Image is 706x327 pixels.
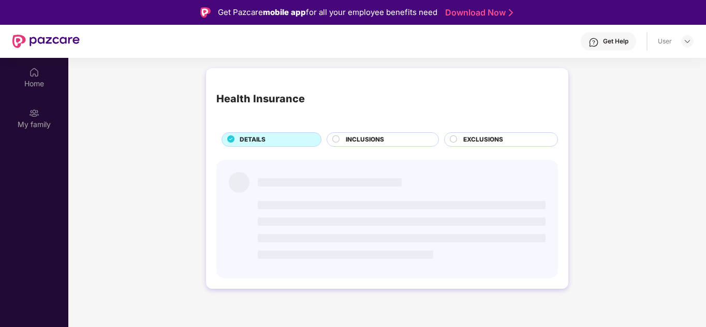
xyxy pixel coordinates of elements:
span: EXCLUSIONS [463,135,503,145]
img: svg+xml;base64,PHN2ZyBpZD0iSGVscC0zMngzMiIgeG1sbnM9Imh0dHA6Ly93d3cudzMub3JnLzIwMDAvc3ZnIiB3aWR0aD... [589,37,599,48]
img: svg+xml;base64,PHN2ZyBpZD0iRHJvcGRvd24tMzJ4MzIiIHhtbG5zPSJodHRwOi8vd3d3LnczLm9yZy8yMDAwL3N2ZyIgd2... [683,37,692,45]
strong: mobile app [263,7,306,17]
div: User [658,37,672,45]
div: Health Insurance [216,91,305,107]
img: svg+xml;base64,PHN2ZyB3aWR0aD0iMjAiIGhlaWdodD0iMjAiIHZpZXdCb3g9IjAgMCAyMCAyMCIgZmlsbD0ibm9uZSIgeG... [29,108,39,118]
img: Logo [200,7,211,18]
div: Get Pazcare for all your employee benefits need [218,6,437,19]
a: Download Now [445,7,510,18]
img: svg+xml;base64,PHN2ZyBpZD0iSG9tZSIgeG1sbnM9Imh0dHA6Ly93d3cudzMub3JnLzIwMDAvc3ZnIiB3aWR0aD0iMjAiIG... [29,67,39,77]
span: INCLUSIONS [346,135,384,145]
span: DETAILS [240,135,266,145]
img: Stroke [509,7,513,18]
div: Get Help [603,37,628,45]
img: New Pazcare Logo [12,35,80,48]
